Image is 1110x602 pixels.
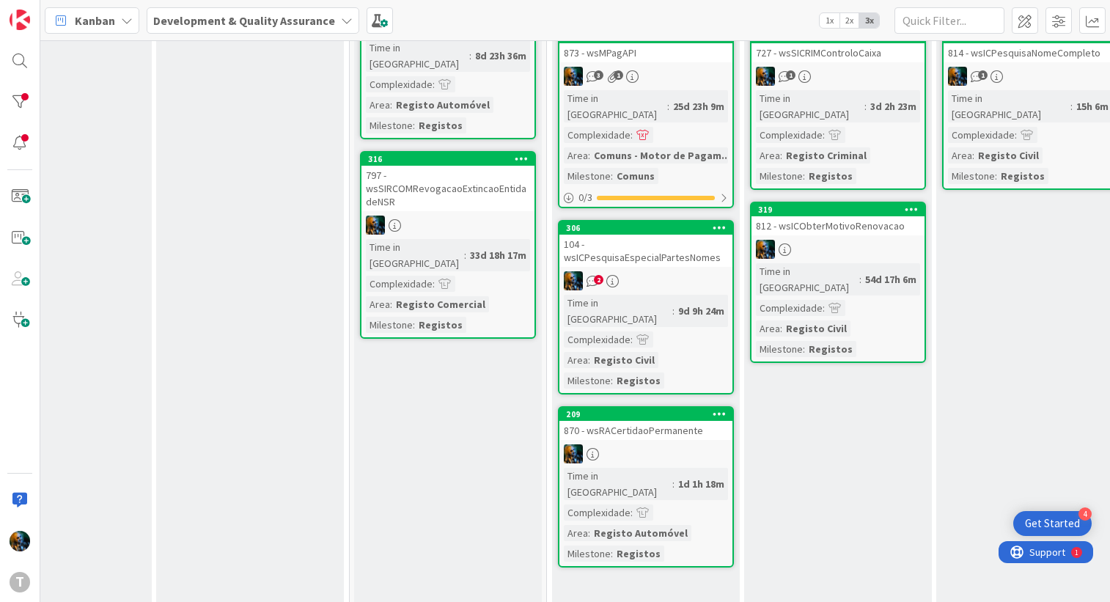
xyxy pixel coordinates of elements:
[1078,507,1092,521] div: 4
[974,147,1043,164] div: Registo Civil
[786,70,795,80] span: 1
[75,12,115,29] span: Kanban
[366,276,433,292] div: Complexidade
[672,476,675,492] span: :
[559,43,732,62] div: 873 - wsMPagAPI
[894,7,1004,34] input: Quick Filter...
[997,168,1048,184] div: Registos
[564,468,672,500] div: Time in [GEOGRAPHIC_DATA]
[590,525,691,541] div: Registo Automóvel
[588,147,590,164] span: :
[782,320,850,337] div: Registo Civil
[366,296,390,312] div: Area
[614,70,623,80] span: 1
[756,147,780,164] div: Area
[559,235,732,267] div: 104 - wsICPesquisaEspecialPartesNomes
[559,67,732,86] div: JC
[564,147,588,164] div: Area
[559,188,732,207] div: 0/3
[564,525,588,541] div: Area
[675,476,728,492] div: 1d 1h 18m
[590,352,658,368] div: Registo Civil
[559,221,732,235] div: 306
[756,168,803,184] div: Milestone
[588,525,590,541] span: :
[751,203,925,235] div: 319812 - wsICObterMotivoRenovacao
[631,504,633,521] span: :
[559,221,732,267] div: 306104 - wsICPesquisaEspecialPartesNomes
[861,271,920,287] div: 54d 17h 6m
[433,276,435,292] span: :
[361,216,534,235] div: JC
[1025,516,1080,531] div: Get Started
[978,70,988,80] span: 1
[631,127,633,143] span: :
[564,331,631,348] div: Complexidade
[464,247,466,263] span: :
[564,546,611,562] div: Milestone
[10,531,30,551] img: JC
[948,67,967,86] img: JC
[361,153,534,166] div: 316
[471,48,530,64] div: 8d 23h 36m
[756,341,803,357] div: Milestone
[751,203,925,216] div: 319
[780,320,782,337] span: :
[360,151,536,339] a: 316797 - wsSIRCOMRevogacaoExtincaoEntidadeNSRJCTime in [GEOGRAPHIC_DATA]:33d 18h 17mComplexidade:...
[559,271,732,290] div: JC
[559,444,732,463] div: JC
[564,372,611,389] div: Milestone
[594,70,603,80] span: 3
[564,444,583,463] img: JC
[1015,127,1017,143] span: :
[415,117,466,133] div: Registos
[972,147,974,164] span: :
[559,30,732,62] div: 288873 - wsMPagAPI
[578,190,592,205] span: 0 / 3
[466,247,530,263] div: 33d 18h 17m
[756,240,775,259] img: JC
[859,13,879,28] span: 3x
[594,275,603,285] span: 2
[756,263,859,296] div: Time in [GEOGRAPHIC_DATA]
[667,98,669,114] span: :
[366,40,469,72] div: Time in [GEOGRAPHIC_DATA]
[564,504,631,521] div: Complexidade
[751,67,925,86] div: JC
[559,408,732,421] div: 209
[613,168,658,184] div: Comuns
[366,239,464,271] div: Time in [GEOGRAPHIC_DATA]
[751,240,925,259] div: JC
[756,90,864,122] div: Time in [GEOGRAPHIC_DATA]
[564,271,583,290] img: JC
[390,97,392,113] span: :
[566,223,732,233] div: 306
[564,168,611,184] div: Milestone
[820,13,839,28] span: 1x
[611,546,613,562] span: :
[750,29,926,190] a: 308727 - wsSICRIMControloCaixaJCTime in [GEOGRAPHIC_DATA]:3d 2h 23mComplexidade:Area:Registo Crim...
[613,546,664,562] div: Registos
[566,409,732,419] div: 209
[864,98,867,114] span: :
[361,153,534,211] div: 316797 - wsSIRCOMRevogacaoExtincaoEntidadeNSR
[823,127,825,143] span: :
[756,320,780,337] div: Area
[10,10,30,30] img: Visit kanbanzone.com
[564,127,631,143] div: Complexidade
[413,317,415,333] span: :
[631,331,633,348] span: :
[1013,511,1092,536] div: Open Get Started checklist, remaining modules: 4
[948,127,1015,143] div: Complexidade
[564,352,588,368] div: Area
[758,205,925,215] div: 319
[392,97,493,113] div: Registo Automóvel
[756,300,823,316] div: Complexidade
[751,216,925,235] div: 812 - wsICObterMotivoRenovacao
[361,166,534,211] div: 797 - wsSIRCOMRevogacaoExtincaoEntidadeNSR
[366,216,385,235] img: JC
[839,13,859,28] span: 2x
[948,90,1070,122] div: Time in [GEOGRAPHIC_DATA]
[564,295,672,327] div: Time in [GEOGRAPHIC_DATA]
[611,372,613,389] span: :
